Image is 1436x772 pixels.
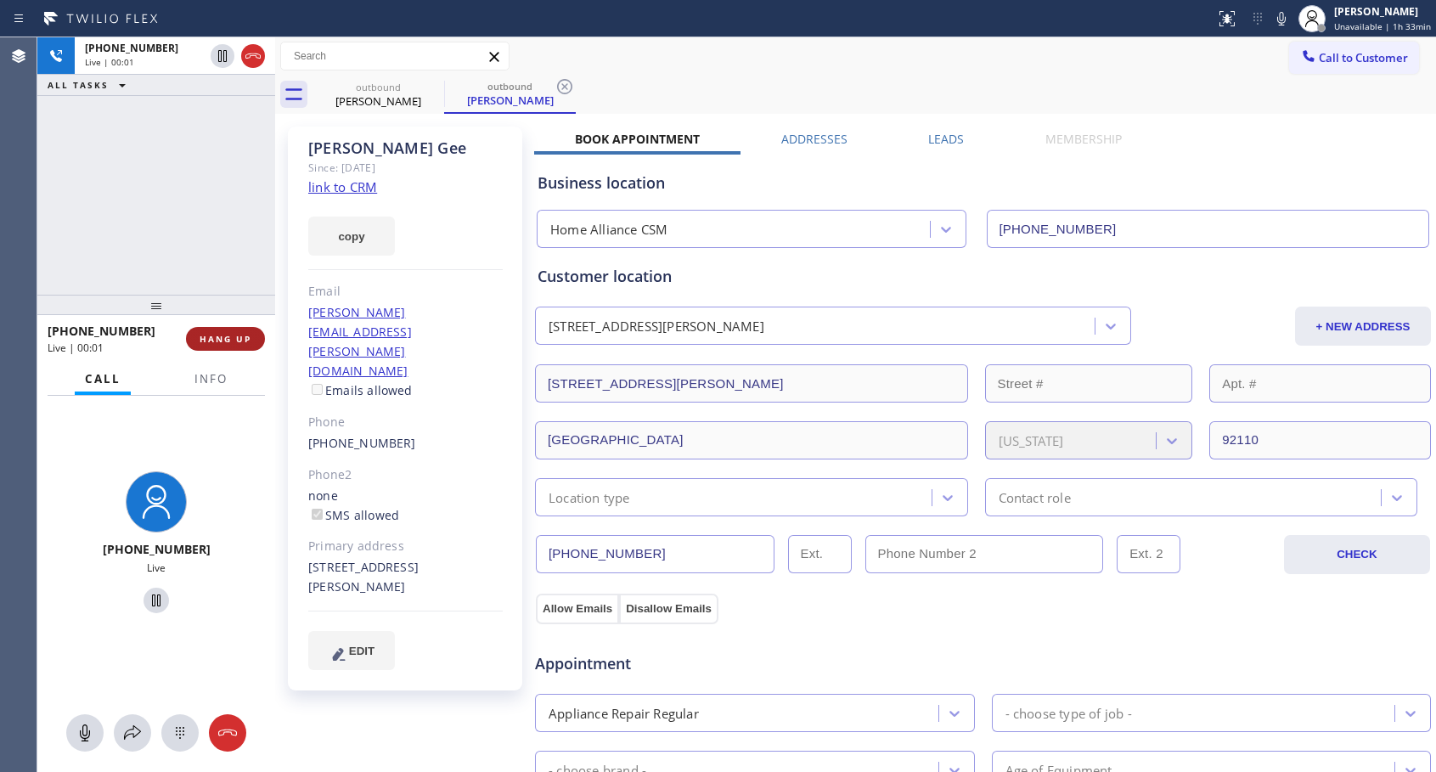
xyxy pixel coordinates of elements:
[312,384,323,395] input: Emails allowed
[575,131,700,147] label: Book Appointment
[209,714,246,752] button: Hang up
[66,714,104,752] button: Mute
[48,79,109,91] span: ALL TASKS
[308,558,503,597] div: [STREET_ADDRESS][PERSON_NAME]
[75,363,131,396] button: Call
[308,217,395,256] button: copy
[37,75,143,95] button: ALL TASKS
[865,535,1104,573] input: Phone Number 2
[536,594,619,624] button: Allow Emails
[987,210,1430,248] input: Phone Number
[1284,535,1430,574] button: CHECK
[308,631,395,670] button: EDIT
[1045,131,1122,147] label: Membership
[538,172,1428,194] div: Business location
[538,265,1428,288] div: Customer location
[308,178,377,195] a: link to CRM
[85,371,121,386] span: Call
[928,131,964,147] label: Leads
[314,76,442,114] div: Ryan Gee
[1334,4,1431,19] div: [PERSON_NAME]
[308,282,503,301] div: Email
[1209,364,1431,403] input: Apt. #
[48,323,155,339] span: [PHONE_NUMBER]
[535,421,968,459] input: City
[308,435,416,451] a: [PHONE_NUMBER]
[194,371,228,386] span: Info
[186,327,265,351] button: HANG UP
[1005,703,1132,723] div: - choose type of job -
[535,364,968,403] input: Address
[308,465,503,485] div: Phone2
[314,93,442,109] div: [PERSON_NAME]
[312,509,323,520] input: SMS allowed
[349,645,374,657] span: EDIT
[200,333,251,345] span: HANG UP
[103,541,211,557] span: [PHONE_NUMBER]
[308,382,413,398] label: Emails allowed
[85,41,178,55] span: [PHONE_NUMBER]
[308,537,503,556] div: Primary address
[1334,20,1431,32] span: Unavailable | 1h 33min
[144,588,169,613] button: Hold Customer
[308,138,503,158] div: [PERSON_NAME] Gee
[1319,50,1408,65] span: Call to Customer
[1209,421,1431,459] input: ZIP
[211,44,234,68] button: Hold Customer
[147,561,166,575] span: Live
[161,714,199,752] button: Open dialpad
[308,507,399,523] label: SMS allowed
[308,413,503,432] div: Phone
[446,93,574,108] div: [PERSON_NAME]
[281,42,509,70] input: Search
[241,44,265,68] button: Hang up
[85,56,134,68] span: Live | 00:01
[985,364,1193,403] input: Street #
[550,220,667,239] div: Home Alliance CSM
[549,317,764,336] div: [STREET_ADDRESS][PERSON_NAME]
[788,535,852,573] input: Ext.
[308,158,503,178] div: Since: [DATE]
[184,363,238,396] button: Info
[308,304,412,379] a: [PERSON_NAME][EMAIL_ADDRESS][PERSON_NAME][DOMAIN_NAME]
[446,80,574,93] div: outbound
[48,341,104,355] span: Live | 00:01
[549,703,699,723] div: Appliance Repair Regular
[1270,7,1293,31] button: Mute
[619,594,718,624] button: Disallow Emails
[114,714,151,752] button: Open directory
[446,76,574,112] div: Ryan Gee
[536,535,774,573] input: Phone Number
[1289,42,1419,74] button: Call to Customer
[1295,307,1431,346] button: + NEW ADDRESS
[781,131,848,147] label: Addresses
[1117,535,1180,573] input: Ext. 2
[999,487,1071,507] div: Contact role
[308,487,503,526] div: none
[314,81,442,93] div: outbound
[535,652,831,675] span: Appointment
[549,487,630,507] div: Location type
